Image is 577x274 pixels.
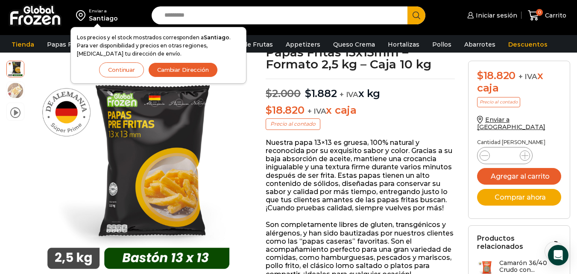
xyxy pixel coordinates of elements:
a: 0 Carrito [526,6,568,26]
a: Pollos [428,36,456,53]
p: Cantidad [PERSON_NAME] [477,139,562,145]
button: Search button [407,6,425,24]
button: Comprar ahora [477,189,562,206]
p: x caja [266,104,455,117]
button: Continuar [99,62,144,77]
p: Precio al contado [266,118,320,130]
a: Iniciar sesión [465,7,517,24]
a: Tienda [7,36,38,53]
img: address-field-icon.svg [76,8,89,23]
span: Carrito [543,11,566,20]
span: 13-x-13-2kg [7,60,24,77]
bdi: 18.820 [266,104,304,116]
a: Descuentos [504,36,552,53]
span: $ [266,104,272,116]
bdi: 2.000 [266,87,301,100]
button: Cambiar Dirección [148,62,218,77]
strong: Santiago [204,34,229,41]
span: Iniciar sesión [474,11,517,20]
span: 13×13 [7,82,24,99]
h1: Papas Fritas 13x13mm – Formato 2,5 kg – Caja 10 kg [266,46,455,70]
span: $ [266,87,272,100]
p: x kg [266,79,455,100]
h3: Camarón 36/40 Crudo con... [499,259,562,274]
p: Precio al contado [477,97,520,107]
span: + IVA [518,72,537,81]
p: Nuestra papa 13×13 es gruesa, 100% natural y reconocida por su exquisito sabor y color. Gracias a... [266,138,455,212]
span: 0 [536,9,543,16]
span: $ [305,87,311,100]
span: $ [477,69,483,82]
div: Enviar a [89,8,118,14]
p: Los precios y el stock mostrados corresponden a . Para ver disponibilidad y precios en otras regi... [77,33,240,58]
div: Santiago [89,14,118,23]
div: x caja [477,70,562,94]
a: Queso Crema [329,36,379,53]
a: Papas Fritas [43,36,90,53]
a: Pulpa de Frutas [220,36,277,53]
div: Open Intercom Messenger [548,245,568,265]
a: Enviar a [GEOGRAPHIC_DATA] [477,116,545,131]
bdi: 1.882 [305,87,337,100]
button: Agregar al carrito [477,168,562,185]
span: + IVA [340,90,358,99]
span: + IVA [308,107,326,115]
a: Abarrotes [460,36,500,53]
a: Hortalizas [384,36,424,53]
input: Product quantity [497,150,513,162]
a: Appetizers [281,36,325,53]
h2: Productos relacionados [477,234,562,250]
bdi: 18.820 [477,69,515,82]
